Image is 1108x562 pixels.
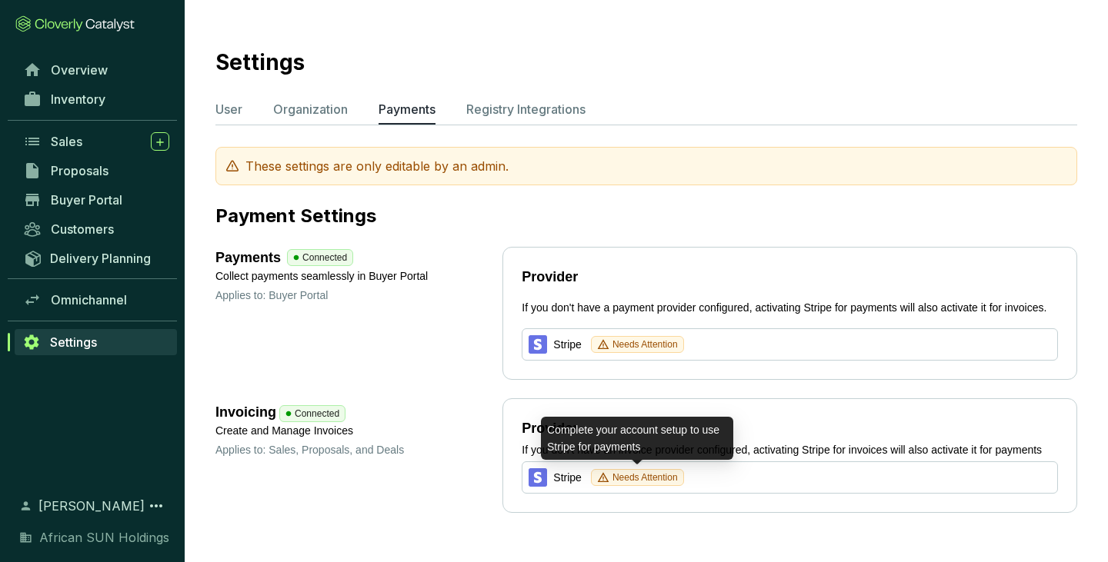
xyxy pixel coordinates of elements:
[522,417,578,439] h3: Provider
[15,158,177,184] a: Proposals
[15,245,177,271] a: Delivery Planning
[215,46,305,78] h2: Settings
[15,287,177,313] a: Omnichannel
[51,221,114,237] span: Customers
[50,334,97,350] span: Settings
[51,134,82,149] span: Sales
[15,187,177,213] a: Buyer Portal
[215,268,502,284] p: Collect payments seamlessly in Buyer Portal
[15,57,177,83] a: Overview
[522,442,1058,458] p: If you don't have an invoice provider configured, activating Stripe for invoices will also activa...
[379,100,436,118] p: Payments
[522,300,1058,316] p: If you don't have a payment provider configured, activating Stripe for payments will also activat...
[541,417,733,460] div: Complete your account setup to use Stripe for payments
[215,204,1077,228] p: Payment Settings
[215,288,502,303] p: Applies to: Buyer Portal
[51,163,108,178] span: Proposals
[38,497,145,515] span: [PERSON_NAME]
[466,100,586,118] p: Registry Integrations
[50,251,151,266] span: Delivery Planning
[215,404,276,420] span: Invoicing
[215,100,242,118] p: User
[51,91,105,107] span: Inventory
[215,442,502,457] p: Applies to: Sales, Proposals, and Deals
[302,250,347,265] span: Connected
[15,86,177,112] a: Inventory
[51,292,127,308] span: Omnichannel
[15,216,177,242] a: Customers
[215,247,281,268] span: Payments
[15,329,177,355] a: Settings
[15,128,177,155] a: Sales
[273,100,348,118] p: Organization
[612,470,678,485] span: Needs Attention
[215,147,1077,185] div: These settings are only editable by an admin.
[39,528,169,547] span: African SUN Holdings
[612,337,678,352] span: Needs Attention
[51,62,108,78] span: Overview
[51,192,122,208] span: Buyer Portal
[553,337,582,353] span: Stripe
[215,423,502,439] p: Create and Manage Invoices
[553,470,582,486] span: Stripe
[522,266,1058,288] h3: Provider
[295,406,339,421] span: Connected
